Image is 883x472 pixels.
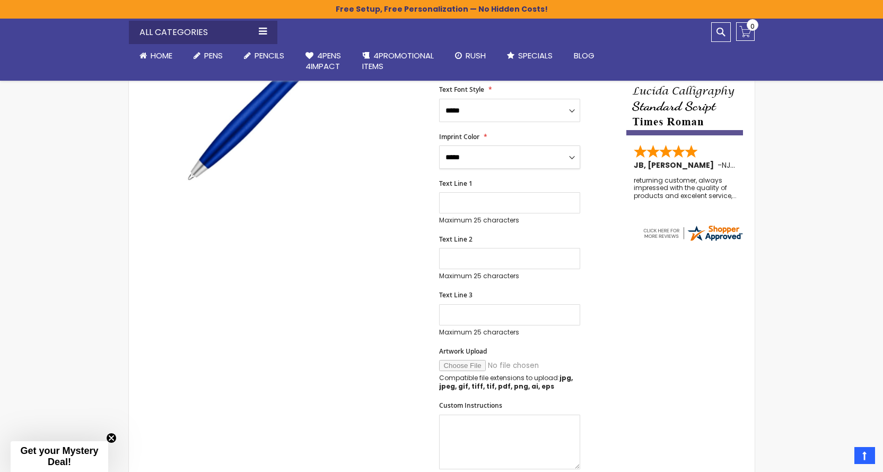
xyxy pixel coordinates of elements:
div: All Categories [129,21,277,44]
span: JB, [PERSON_NAME] [634,160,718,170]
span: 4Pens 4impact [305,50,341,72]
a: Specials [496,44,563,67]
img: font-personalization-examples [626,33,743,135]
span: Custom Instructions [439,401,502,410]
span: - , [718,160,810,170]
span: Rush [466,50,486,61]
a: Home [129,44,183,67]
span: NJ [722,160,735,170]
span: 0 [750,21,755,31]
div: Get your Mystery Deal!Close teaser [11,441,108,472]
a: 4PROMOTIONALITEMS [352,44,444,79]
span: Text Line 2 [439,235,473,244]
p: Compatible file extensions to upload: [439,374,580,391]
span: 4PROMOTIONAL ITEMS [362,50,434,72]
p: Maximum 25 characters [439,272,580,280]
span: Pens [204,50,223,61]
span: Text Font Style [439,85,484,94]
strong: jpg, jpeg, gif, tiff, tif, pdf, png, ai, eps [439,373,573,391]
button: Close teaser [106,433,117,443]
p: Maximum 25 characters [439,328,580,337]
span: Text Line 3 [439,290,473,299]
p: Maximum 25 characters [439,216,580,225]
a: Pens [183,44,233,67]
img: 4pens.com widget logo [642,224,744,243]
a: Blog [563,44,605,67]
a: Pencils [233,44,295,67]
span: Blog [574,50,595,61]
span: Text Line 1 [439,179,473,188]
a: Rush [444,44,496,67]
span: Home [151,50,172,61]
div: returning customer, always impressed with the quality of products and excelent service, will retu... [634,177,737,200]
a: 0 [736,22,755,41]
span: Get your Mystery Deal! [20,445,98,467]
a: 4pens.com certificate URL [642,236,744,245]
span: Pencils [255,50,284,61]
span: Artwork Upload [439,347,487,356]
a: 4Pens4impact [295,44,352,79]
span: Imprint Color [439,132,479,141]
span: Specials [518,50,553,61]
